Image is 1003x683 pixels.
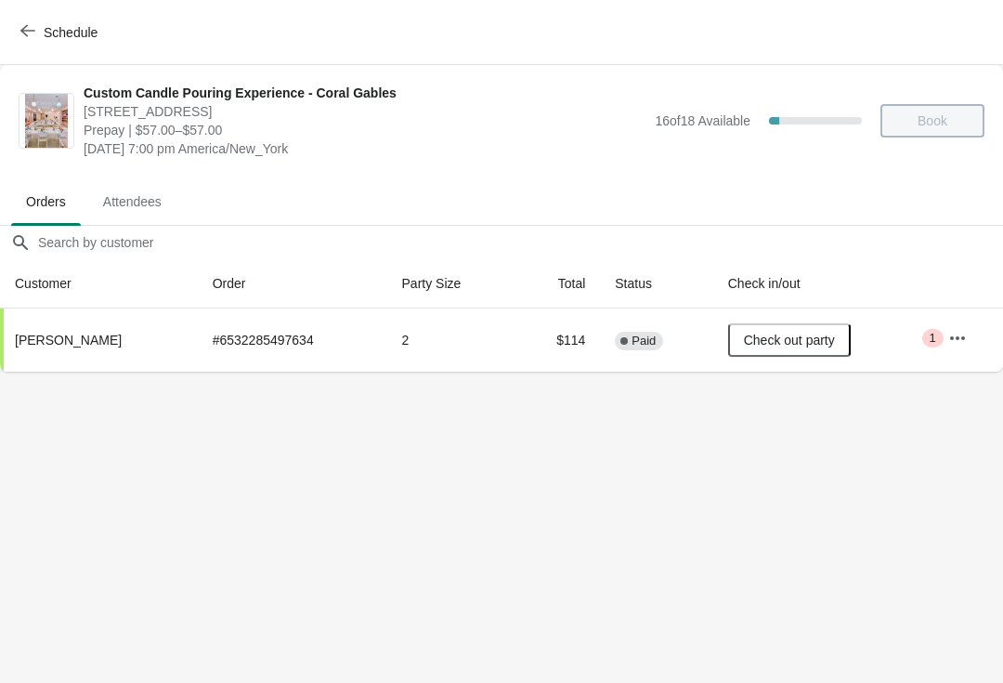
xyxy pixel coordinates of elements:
[728,323,851,357] button: Check out party
[84,102,645,121] span: [STREET_ADDRESS]
[25,94,69,148] img: Custom Candle Pouring Experience - Coral Gables
[15,333,122,348] span: [PERSON_NAME]
[387,259,515,309] th: Party Size
[744,333,835,348] span: Check out party
[84,139,645,158] span: [DATE] 7:00 pm America/New_York
[600,259,712,309] th: Status
[88,185,176,218] span: Attendees
[655,113,750,128] span: 16 of 18 Available
[198,309,387,372] td: # 6532285497634
[44,25,98,40] span: Schedule
[84,84,645,102] span: Custom Candle Pouring Experience - Coral Gables
[84,121,645,139] span: Prepay | $57.00–$57.00
[37,226,1003,259] input: Search by customer
[9,16,112,49] button: Schedule
[515,309,600,372] td: $114
[515,259,600,309] th: Total
[387,309,515,372] td: 2
[632,334,656,348] span: Paid
[713,259,933,309] th: Check in/out
[11,185,81,218] span: Orders
[198,259,387,309] th: Order
[930,331,936,346] span: 1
